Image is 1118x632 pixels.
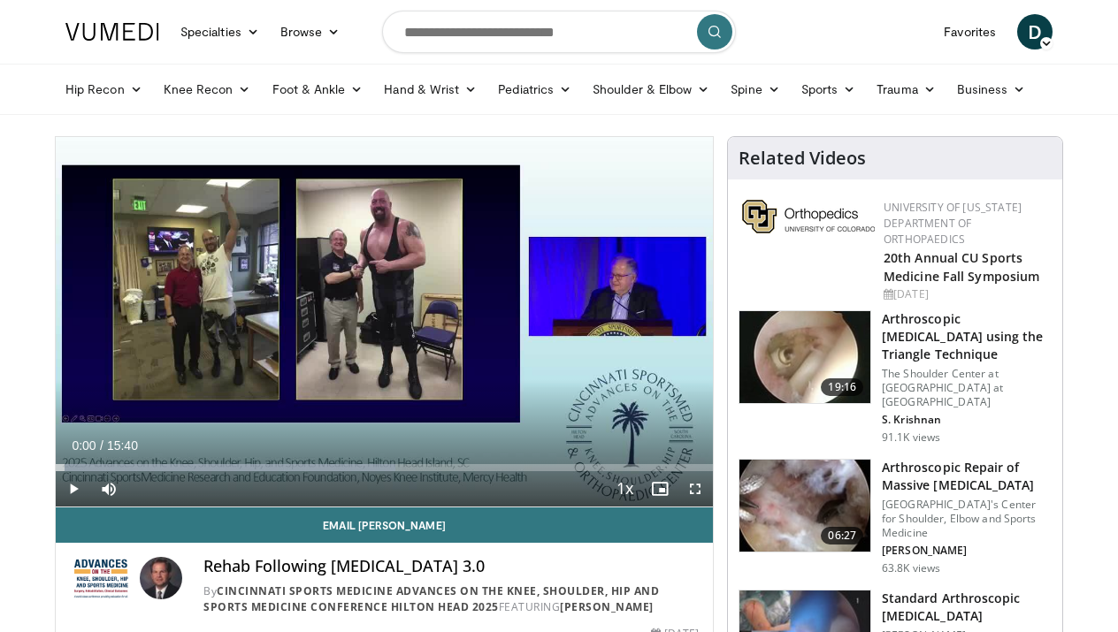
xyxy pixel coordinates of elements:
a: Favorites [933,14,1007,49]
a: Spine [720,72,790,107]
input: Search topics, interventions [382,11,736,53]
a: Cincinnati Sports Medicine Advances on the Knee, Shoulder, Hip and Sports Medicine Conference Hil... [203,583,659,614]
div: [DATE] [884,286,1048,302]
div: Progress Bar [56,464,713,471]
h4: Rehab Following [MEDICAL_DATA] 3.0 [203,557,699,576]
a: Shoulder & Elbow [582,72,720,107]
a: Hip Recon [55,72,153,107]
video-js: Video Player [56,137,713,507]
span: / [100,438,103,453]
span: 19:16 [821,378,863,396]
img: Avatar [140,557,182,599]
div: By FEATURING [203,583,699,615]
a: University of [US_STATE] Department of Orthopaedics [884,200,1022,247]
button: Fullscreen [678,471,713,506]
a: Hand & Wrist [373,72,487,107]
a: [PERSON_NAME] [560,599,654,614]
a: Pediatrics [487,72,582,107]
h4: Related Videos [739,148,866,169]
a: Specialties [170,14,270,49]
a: Sports [791,72,867,107]
img: 355603a8-37da-49b6-856f-e00d7e9307d3.png.150x105_q85_autocrop_double_scale_upscale_version-0.2.png [742,200,875,233]
button: Playback Rate [607,471,642,506]
img: VuMedi Logo [65,23,159,41]
p: [GEOGRAPHIC_DATA]'s Center for Shoulder, Elbow and Sports Medicine [882,498,1052,540]
a: 20th Annual CU Sports Medicine Fall Symposium [884,249,1039,285]
span: 15:40 [107,438,138,453]
a: Browse [270,14,351,49]
h3: Arthroscopic Repair of Massive [MEDICAL_DATA] [882,459,1052,494]
a: 06:27 Arthroscopic Repair of Massive [MEDICAL_DATA] [GEOGRAPHIC_DATA]'s Center for Shoulder, Elbo... [739,459,1052,575]
img: krish_3.png.150x105_q85_crop-smart_upscale.jpg [739,311,870,403]
p: S. Krishnan [882,413,1052,427]
p: 63.8K views [882,561,940,575]
img: Cincinnati Sports Medicine Advances on the Knee, Shoulder, Hip and Sports Medicine Conference Hil... [70,557,133,599]
a: Foot & Ankle [262,72,374,107]
img: 281021_0002_1.png.150x105_q85_crop-smart_upscale.jpg [739,460,870,552]
h3: Standard Arthroscopic [MEDICAL_DATA] [882,590,1052,625]
h3: Arthroscopic [MEDICAL_DATA] using the Triangle Technique [882,310,1052,363]
button: Mute [91,471,126,506]
a: Trauma [866,72,946,107]
span: 0:00 [72,438,96,453]
p: 91.1K views [882,430,940,445]
a: Email [PERSON_NAME] [56,507,713,543]
a: Business [946,72,1037,107]
a: Knee Recon [153,72,262,107]
p: [PERSON_NAME] [882,544,1052,558]
p: The Shoulder Center at [GEOGRAPHIC_DATA] at [GEOGRAPHIC_DATA] [882,367,1052,409]
a: 19:16 Arthroscopic [MEDICAL_DATA] using the Triangle Technique The Shoulder Center at [GEOGRAPHIC... [739,310,1052,445]
button: Enable picture-in-picture mode [642,471,678,506]
button: Play [56,471,91,506]
a: D [1017,14,1053,49]
span: 06:27 [821,527,863,544]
